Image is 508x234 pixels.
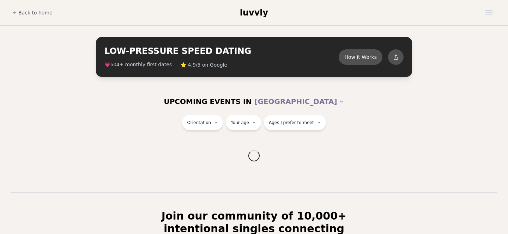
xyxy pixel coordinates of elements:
span: Back to home [18,9,53,16]
span: UPCOMING EVENTS IN [164,97,252,106]
span: luvvly [240,8,268,18]
span: 💗 + monthly first dates [104,61,172,68]
span: Your age [231,120,249,125]
span: Ages I prefer to meet [269,120,314,125]
button: [GEOGRAPHIC_DATA] [254,94,344,109]
button: Open menu [483,7,495,18]
h2: LOW-PRESSURE SPEED DATING [104,45,339,57]
button: How it Works [339,49,382,65]
button: Ages I prefer to meet [264,115,326,130]
a: Back to home [13,6,53,20]
span: Orientation [187,120,211,125]
span: ⭐ 4.9/5 on Google [180,61,227,68]
button: Your age [226,115,261,130]
span: 504 [110,62,119,68]
a: luvvly [240,7,268,18]
button: Orientation [182,115,223,130]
